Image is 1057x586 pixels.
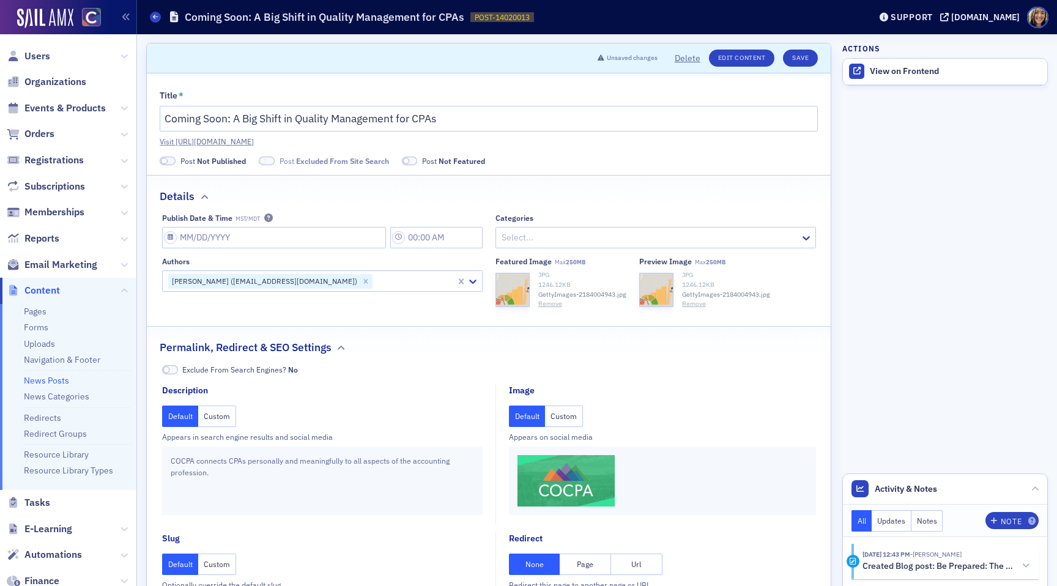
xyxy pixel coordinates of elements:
[7,258,97,272] a: Email Marketing
[288,365,298,374] span: No
[862,550,910,558] time: 9/8/2025 12:43 PM
[538,270,626,280] div: JPG
[162,213,232,223] div: Publish Date & Time
[24,428,87,439] a: Redirect Groups
[160,91,177,102] div: Title
[24,232,59,245] span: Reports
[951,12,1020,23] div: [DOMAIN_NAME]
[862,561,1017,572] h5: Created Blog post: Be Prepared: The Quality Management Standards Are Coming
[910,550,962,558] span: Cheryl Moss
[538,280,626,290] div: 1246.12 KB
[160,188,195,204] h2: Details
[24,206,84,219] span: Memberships
[495,213,533,223] div: Categories
[675,52,700,65] button: Delete
[296,156,389,166] span: Excluded From Site Search
[872,510,911,532] button: Updates
[162,447,483,515] div: COCPA connects CPAs personally and meaningfully to all aspects of the accounting profession.
[179,91,184,100] abbr: This field is required
[24,375,69,386] a: News Posts
[162,384,208,397] div: Description
[607,53,658,63] span: Unsaved changes
[538,299,562,309] button: Remove
[180,155,246,166] span: Post
[611,554,662,575] button: Url
[851,510,872,532] button: All
[7,522,72,536] a: E-Learning
[891,12,933,23] div: Support
[24,258,97,272] span: Email Marketing
[985,512,1039,529] button: Note
[198,554,236,575] button: Custom
[24,154,84,167] span: Registrations
[197,156,246,166] span: Not Published
[24,180,85,193] span: Subscriptions
[160,339,332,355] h2: Permalink, Redirect & SEO Settings
[566,258,585,266] span: 250MB
[7,50,50,63] a: Users
[545,406,583,427] button: Custom
[509,384,535,397] div: Image
[24,465,113,476] a: Resource Library Types
[7,102,106,115] a: Events & Products
[24,548,82,562] span: Automations
[7,127,54,141] a: Orders
[783,50,818,67] button: Save
[1001,518,1022,525] div: Note
[24,102,106,115] span: Events & Products
[24,496,50,510] span: Tasks
[7,284,60,297] a: Content
[422,155,485,166] span: Post
[160,136,818,147] a: Visit [URL][DOMAIN_NAME]
[236,215,260,223] span: MST/MDT
[439,156,485,166] span: Not Featured
[842,43,880,54] h4: Actions
[24,391,89,402] a: News Categories
[24,412,61,423] a: Redirects
[682,280,770,290] div: 1246.12 KB
[509,431,816,442] div: Appears on social media
[538,290,626,300] span: GettyImages-2184004943.jpg
[168,274,359,289] div: [PERSON_NAME] ([EMAIL_ADDRESS][DOMAIN_NAME])
[682,299,706,309] button: Remove
[862,560,1030,573] button: Created Blog post: Be Prepared: The Quality Management Standards Are Coming
[402,157,418,166] span: Not Featured
[73,8,101,29] a: View Homepage
[185,10,464,24] h1: Coming Soon: A Big Shift in Quality Management for CPAs
[495,257,552,266] div: Featured Image
[509,532,543,545] div: Redirect
[7,232,59,245] a: Reports
[162,227,386,248] input: MM/DD/YYYY
[875,483,937,495] span: Activity & Notes
[7,180,85,193] a: Subscriptions
[82,8,101,27] img: SailAMX
[639,257,692,266] div: Preview image
[475,12,530,23] span: POST-14020013
[280,155,389,166] span: Post
[7,206,84,219] a: Memberships
[24,522,72,536] span: E-Learning
[843,59,1047,84] a: View on Frontend
[24,127,54,141] span: Orders
[160,157,176,166] span: Not Published
[162,365,178,374] span: No
[509,554,560,575] button: None
[259,157,275,166] span: Excluded From Site Search
[24,50,50,63] span: Users
[24,338,55,349] a: Uploads
[7,496,50,510] a: Tasks
[17,9,73,28] img: SailAMX
[706,258,725,266] span: 250MB
[162,406,199,427] button: Default
[182,364,298,375] span: Exclude From Search Engines?
[870,66,1041,77] div: View on Frontend
[24,75,86,89] span: Organizations
[24,354,100,365] a: Navigation & Footer
[24,449,89,460] a: Resource Library
[847,555,859,568] div: Activity
[509,406,546,427] button: Default
[24,284,60,297] span: Content
[359,274,373,289] div: Remove Duncan Will (dwill@camico.com)
[162,257,190,266] div: Authors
